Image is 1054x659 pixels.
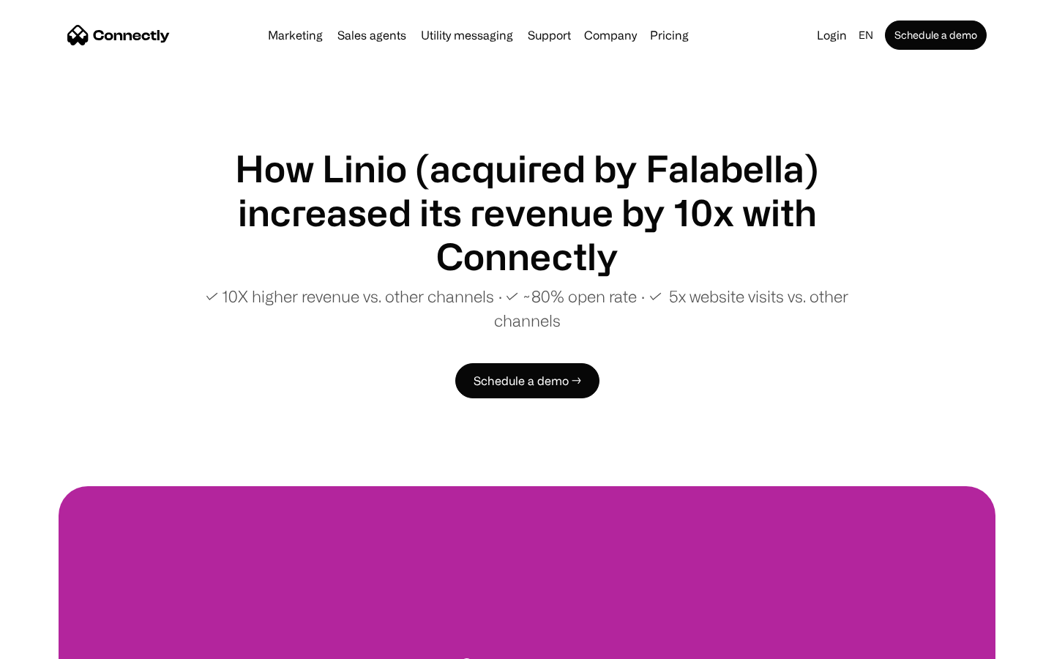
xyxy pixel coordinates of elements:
[176,146,878,278] h1: How Linio (acquired by Falabella) increased its revenue by 10x with Connectly
[522,29,577,41] a: Support
[580,25,641,45] div: Company
[15,632,88,654] aside: Language selected: English
[644,29,695,41] a: Pricing
[885,21,987,50] a: Schedule a demo
[455,363,599,398] a: Schedule a demo →
[67,24,170,46] a: home
[859,25,873,45] div: en
[176,284,878,332] p: ✓ 10X higher revenue vs. other channels ∙ ✓ ~80% open rate ∙ ✓ 5x website visits vs. other channels
[29,633,88,654] ul: Language list
[853,25,882,45] div: en
[415,29,519,41] a: Utility messaging
[811,25,853,45] a: Login
[584,25,637,45] div: Company
[332,29,412,41] a: Sales agents
[262,29,329,41] a: Marketing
